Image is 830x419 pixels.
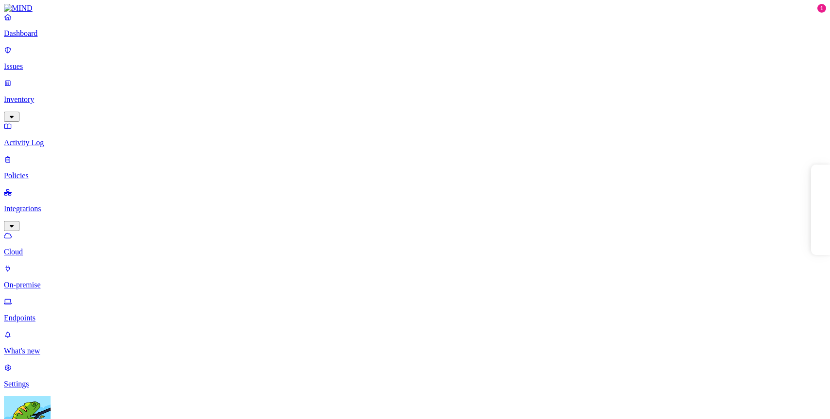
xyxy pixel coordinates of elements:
a: MIND [4,4,826,13]
a: Inventory [4,79,826,120]
p: What's new [4,347,826,355]
a: Activity Log [4,122,826,147]
a: Policies [4,155,826,180]
img: MIND [4,4,33,13]
p: Integrations [4,204,826,213]
p: On-premise [4,281,826,289]
p: Activity Log [4,138,826,147]
a: Settings [4,363,826,388]
a: Dashboard [4,13,826,38]
a: What's new [4,330,826,355]
a: Cloud [4,231,826,256]
a: Endpoints [4,297,826,322]
p: Settings [4,380,826,388]
p: Dashboard [4,29,826,38]
div: 1 [817,4,826,13]
p: Cloud [4,248,826,256]
a: Issues [4,46,826,71]
a: Integrations [4,188,826,230]
p: Endpoints [4,314,826,322]
p: Issues [4,62,826,71]
p: Inventory [4,95,826,104]
p: Policies [4,171,826,180]
a: On-premise [4,264,826,289]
